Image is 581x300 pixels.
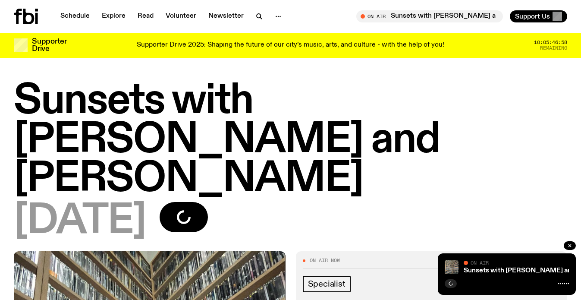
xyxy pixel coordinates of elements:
span: Specialist [308,279,345,289]
a: Explore [97,10,131,22]
span: On Air Now [310,258,340,263]
a: Specialist [303,276,351,292]
h3: Supporter Drive [32,38,66,53]
span: On Air [471,260,489,265]
button: Support Us [510,10,567,22]
a: Newsletter [203,10,249,22]
p: Supporter Drive 2025: Shaping the future of our city’s music, arts, and culture - with the help o... [137,41,444,49]
h1: Sunsets with [PERSON_NAME] and [PERSON_NAME] [14,82,567,199]
span: 10:05:46:58 [534,40,567,45]
img: A corner shot of the fbi music library [445,260,459,274]
button: On AirSunsets with [PERSON_NAME] and [PERSON_NAME] [356,10,503,22]
a: Volunteer [160,10,201,22]
a: Schedule [55,10,95,22]
span: [DATE] [14,202,146,241]
span: Support Us [515,13,550,20]
a: Read [132,10,159,22]
span: Remaining [540,46,567,51]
